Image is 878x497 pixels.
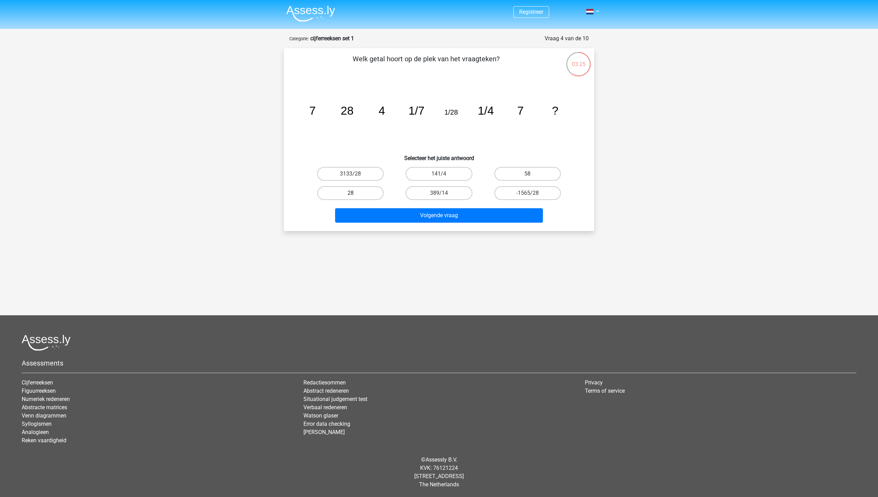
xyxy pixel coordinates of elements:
img: Assessly logo [22,335,71,351]
tspan: 4 [378,104,385,117]
a: Terms of service [585,388,625,394]
a: Watson glaser [303,412,338,419]
a: Abstracte matrices [22,404,67,411]
h6: Selecteer het juiste antwoord [295,149,583,161]
tspan: 28 [341,104,353,117]
a: Assessly B.V. [426,456,457,463]
label: 141/4 [406,167,472,181]
a: Abstract redeneren [303,388,349,394]
a: Analogieen [22,429,49,435]
a: Venn diagrammen [22,412,66,419]
a: [PERSON_NAME] [303,429,345,435]
small: Categorie: [289,36,309,41]
a: Redactiesommen [303,379,346,386]
label: 58 [494,167,561,181]
a: Privacy [585,379,603,386]
tspan: 7 [517,104,524,117]
a: Cijferreeksen [22,379,53,386]
button: Volgende vraag [335,208,543,223]
img: Assessly [286,6,335,22]
div: Vraag 4 van de 10 [545,34,589,43]
tspan: ? [552,104,558,117]
h5: Assessments [22,359,856,367]
a: Error data checking [303,421,350,427]
tspan: 1/7 [408,104,425,117]
a: Situational judgement test [303,396,367,402]
label: 3133/28 [317,167,384,181]
div: 03:25 [566,51,591,68]
tspan: 1/4 [478,104,494,117]
label: 28 [317,186,384,200]
a: Numeriek redeneren [22,396,70,402]
a: Syllogismen [22,421,52,427]
label: -1565/28 [494,186,561,200]
a: Figuurreeksen [22,388,56,394]
strong: cijferreeksen set 1 [310,35,354,42]
a: Reken vaardigheid [22,437,66,444]
a: Verbaal redeneren [303,404,347,411]
p: Welk getal hoort op de plek van het vraagteken? [295,54,557,74]
a: Registreer [519,9,543,15]
tspan: 1/28 [445,108,458,116]
div: © KVK: 76121224 [STREET_ADDRESS] The Netherlands [17,450,861,494]
label: 389/14 [406,186,472,200]
tspan: 7 [309,104,316,117]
